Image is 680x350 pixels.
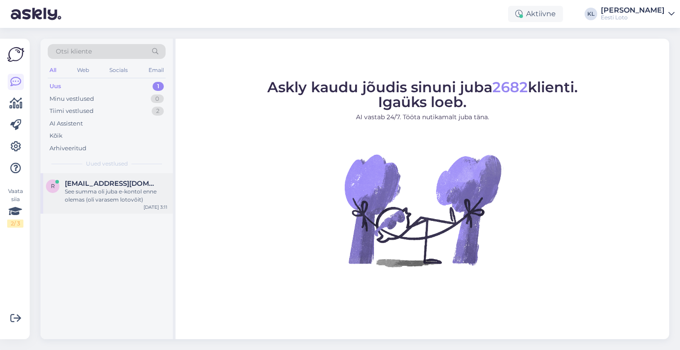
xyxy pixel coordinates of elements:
[108,64,130,76] div: Socials
[147,64,166,76] div: Email
[492,78,528,96] span: 2682
[585,8,597,20] div: KL
[267,112,578,122] p: AI vastab 24/7. Tööta nutikamalt juba täna.
[151,94,164,103] div: 0
[56,47,92,56] span: Otsi kliente
[601,7,675,21] a: [PERSON_NAME]Eesti Loto
[342,129,504,291] img: No Chat active
[65,188,167,204] div: See summa oli juba e-kontol enne olemas (oli varasem lotovõit)
[7,46,24,63] img: Askly Logo
[508,6,563,22] div: Aktiivne
[267,78,578,111] span: Askly kaudu jõudis sinuni juba klienti. Igaüks loeb.
[601,7,665,14] div: [PERSON_NAME]
[50,107,94,116] div: Tiimi vestlused
[7,187,23,228] div: Vaata siia
[144,204,167,211] div: [DATE] 3:11
[86,160,128,168] span: Uued vestlused
[51,183,55,189] span: r
[153,82,164,91] div: 1
[50,82,61,91] div: Uus
[48,64,58,76] div: All
[50,131,63,140] div: Kõik
[152,107,164,116] div: 2
[65,179,158,188] span: rivokaljuvee@gmail.com
[50,144,86,153] div: Arhiveeritud
[50,119,83,128] div: AI Assistent
[7,220,23,228] div: 2 / 3
[601,14,665,21] div: Eesti Loto
[75,64,91,76] div: Web
[50,94,94,103] div: Minu vestlused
